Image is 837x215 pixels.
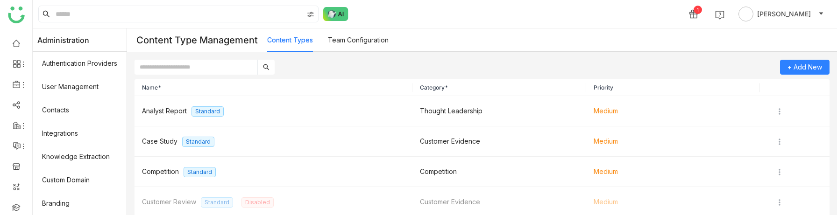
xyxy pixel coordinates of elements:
img: logo [8,7,25,23]
span: Case Study [142,137,177,145]
img: avatar [738,7,753,21]
span: Competition [142,167,179,175]
th: Category* [412,79,586,96]
a: Team Configuration [328,36,389,44]
span: [PERSON_NAME] [757,9,811,19]
td: Medium [586,96,760,126]
td: Medium [586,126,760,157]
span: Customer Review [142,198,196,206]
span: Administration [37,28,89,52]
td: Thought Leadership [412,96,586,126]
nz-tag: Standard [201,197,233,208]
nz-tag: Standard [182,137,214,147]
a: Knowledge Extraction [33,145,127,168]
a: Authentication Providers [33,52,127,75]
a: User Management [33,75,127,98]
td: Competition [412,157,586,187]
a: Content Types [267,36,313,44]
nz-tag: Disabled [241,197,274,208]
td: Customer Evidence [412,126,586,157]
td: Medium [586,157,760,187]
img: search-type.svg [307,11,314,18]
nz-tag: Standard [184,167,216,177]
span: + Add New [787,60,822,74]
a: + Add New [780,60,830,75]
img: more.svg [775,137,784,146]
img: help.svg [715,10,724,20]
nz-tag: Standard [192,106,224,117]
th: Priority [586,79,760,96]
img: more.svg [775,198,784,207]
img: more.svg [775,107,784,116]
span: Analyst Report [142,107,187,115]
button: [PERSON_NAME] [737,7,826,21]
th: Name* [135,79,412,96]
a: Integrations [33,122,127,145]
img: ask-buddy-normal.svg [323,7,348,21]
div: 1 [694,6,702,14]
a: Contacts [33,98,127,122]
div: Content Type Management [127,29,267,51]
a: Custom Domain [33,168,127,192]
a: Branding [33,192,127,215]
img: more.svg [775,167,784,177]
